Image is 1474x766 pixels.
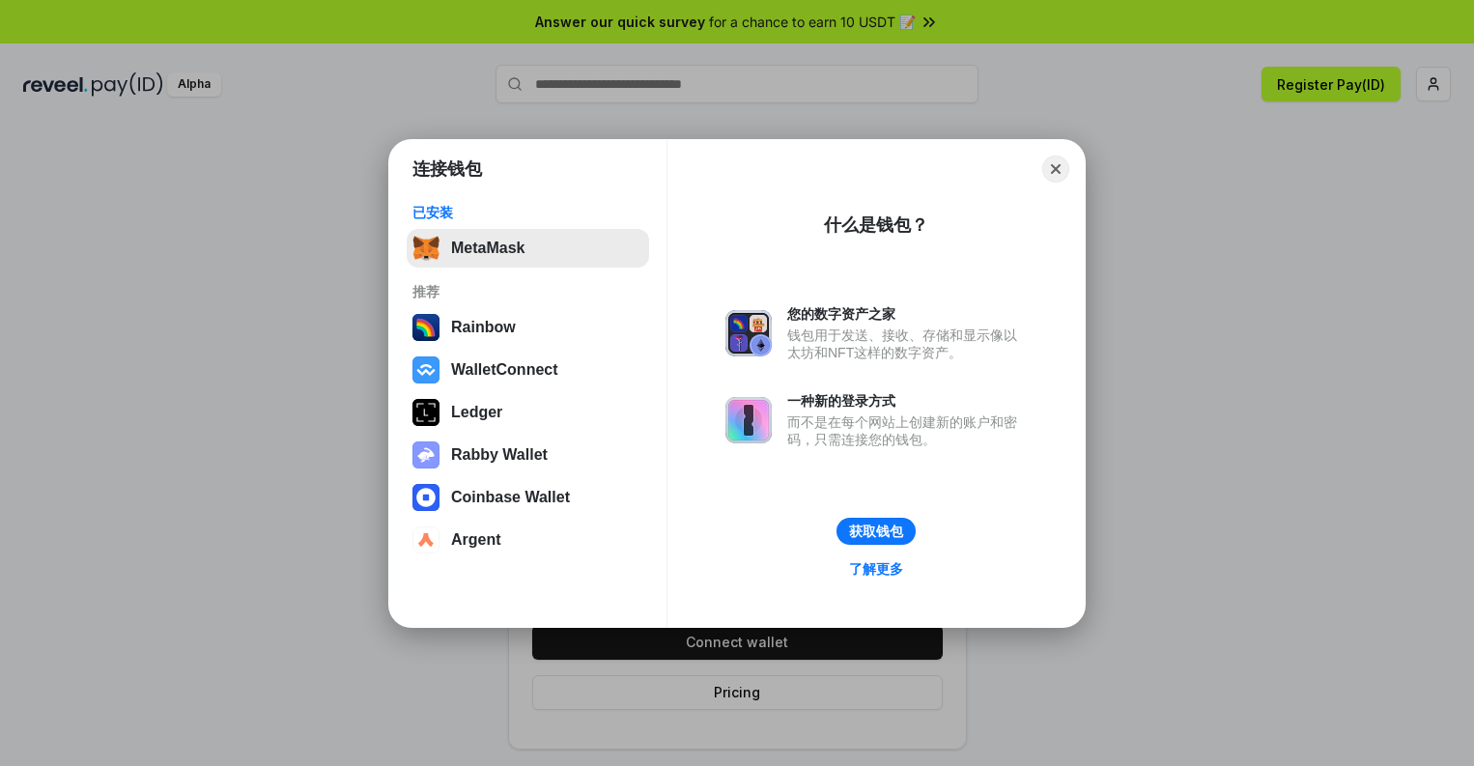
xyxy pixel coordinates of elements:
div: Argent [451,531,501,549]
button: Coinbase Wallet [407,478,649,517]
div: Coinbase Wallet [451,489,570,506]
img: svg+xml,%3Csvg%20width%3D%22120%22%20height%3D%22120%22%20viewBox%3D%220%200%20120%20120%22%20fil... [412,314,439,341]
div: 推荐 [412,283,643,300]
div: 钱包用于发送、接收、存储和显示像以太坊和NFT这样的数字资产。 [787,326,1027,361]
img: svg+xml,%3Csvg%20fill%3D%22none%22%20height%3D%2233%22%20viewBox%3D%220%200%2035%2033%22%20width%... [412,235,439,262]
img: svg+xml,%3Csvg%20width%3D%2228%22%20height%3D%2228%22%20viewBox%3D%220%200%2028%2028%22%20fill%3D... [412,526,439,553]
button: Ledger [407,393,649,432]
div: Rainbow [451,319,516,336]
div: 了解更多 [849,560,903,578]
div: MetaMask [451,240,524,257]
div: 而不是在每个网站上创建新的账户和密码，只需连接您的钱包。 [787,413,1027,448]
button: Argent [407,521,649,559]
img: svg+xml,%3Csvg%20width%3D%2228%22%20height%3D%2228%22%20viewBox%3D%220%200%2028%2028%22%20fill%3D... [412,356,439,383]
div: 什么是钱包？ [824,213,928,237]
div: Rabby Wallet [451,446,548,464]
div: 获取钱包 [849,523,903,540]
img: svg+xml,%3Csvg%20xmlns%3D%22http%3A%2F%2Fwww.w3.org%2F2000%2Fsvg%22%20fill%3D%22none%22%20viewBox... [725,397,772,443]
button: Rainbow [407,308,649,347]
div: 已安装 [412,204,643,221]
div: 一种新的登录方式 [787,392,1027,410]
div: 您的数字资产之家 [787,305,1027,323]
img: svg+xml,%3Csvg%20xmlns%3D%22http%3A%2F%2Fwww.w3.org%2F2000%2Fsvg%22%20fill%3D%22none%22%20viewBox... [412,441,439,468]
button: WalletConnect [407,351,649,389]
button: Rabby Wallet [407,436,649,474]
button: 获取钱包 [836,518,916,545]
button: MetaMask [407,229,649,268]
img: svg+xml,%3Csvg%20xmlns%3D%22http%3A%2F%2Fwww.w3.org%2F2000%2Fsvg%22%20width%3D%2228%22%20height%3... [412,399,439,426]
a: 了解更多 [837,556,915,582]
button: Close [1042,156,1069,183]
div: Ledger [451,404,502,421]
div: WalletConnect [451,361,558,379]
img: svg+xml,%3Csvg%20xmlns%3D%22http%3A%2F%2Fwww.w3.org%2F2000%2Fsvg%22%20fill%3D%22none%22%20viewBox... [725,310,772,356]
h1: 连接钱包 [412,157,482,181]
img: svg+xml,%3Csvg%20width%3D%2228%22%20height%3D%2228%22%20viewBox%3D%220%200%2028%2028%22%20fill%3D... [412,484,439,511]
